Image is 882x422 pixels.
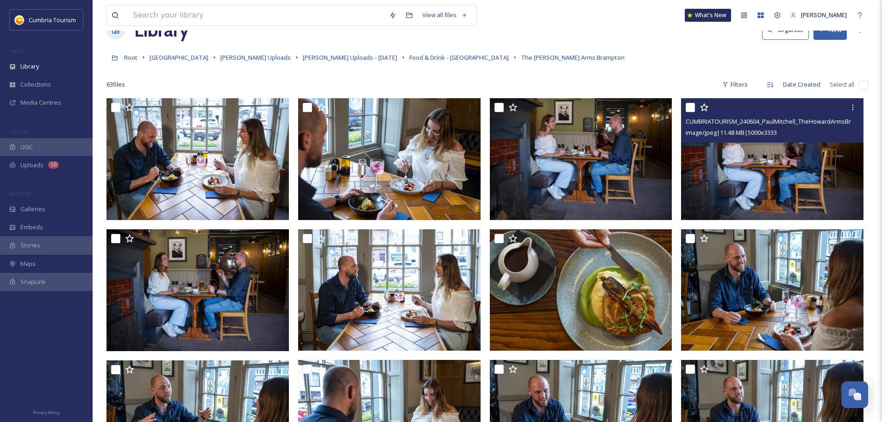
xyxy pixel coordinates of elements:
span: image/jpeg | 11.48 MB | 5000 x 3333 [686,128,777,137]
img: CUMBRIATOURISM_240604_PaulMitchell_TheHowardArmsBrampton_ (48 of 64).jpg [681,229,863,351]
img: CUMBRIATOURISM_240604_PaulMitchell_TheHowardArmsBrampton_ (40 of 64).jpg [106,229,289,351]
span: Library [20,62,39,71]
img: CUMBRIATOURISM_240604_PaulMitchell_TheHowardArmsBrampton_ (52 of 64).jpg [106,98,289,220]
input: Search your library [128,5,384,25]
span: Privacy Policy [33,409,60,416]
img: CUMBRIATOURISM_240604_PaulMitchell_TheHowardArmsBrampton_ (41 of 64).jpg [490,98,672,220]
span: Embeds [20,223,43,232]
span: Media Centres [20,98,61,107]
span: UGC [20,143,33,151]
img: CUMBRIATOURISM_240604_PaulMitchell_TheHowardArmsBrampton_ (51 of 64).jpg [298,229,481,351]
div: Date Created [778,76,825,94]
img: CUMBRIATOURISM_240604_PaulMitchell_TheHowardArmsBrampton_ (29 of 64).jpg [490,229,672,351]
a: [PERSON_NAME] Uploads [220,52,291,63]
a: The [PERSON_NAME] Arms Brampton [521,52,625,63]
span: Collections [20,80,51,89]
span: The [PERSON_NAME] Arms Brampton [521,53,625,62]
span: Galleries [20,205,45,214]
span: Food & Drink - [GEOGRAPHIC_DATA] [409,53,509,62]
img: images.jpg [15,15,24,25]
span: [PERSON_NAME] [801,11,847,19]
span: MEDIA [9,48,25,55]
span: Root [124,53,138,62]
img: CUMBRIATOURISM_240604_PaulMitchell_TheHowardArmsBrampton_ (42 of 64).jpg [681,98,863,220]
button: Open Chat [841,381,868,408]
span: Select all [830,80,854,89]
a: Privacy Policy [33,406,60,417]
span: Stories [20,241,40,250]
span: Uploads [20,161,44,170]
a: Food & Drink - [GEOGRAPHIC_DATA] [409,52,509,63]
span: 63 file s [106,80,125,89]
span: SnapLink [20,277,46,286]
a: [GEOGRAPHIC_DATA] [150,52,208,63]
a: Root [124,52,138,63]
a: View all files [418,6,472,24]
span: WIDGETS [9,190,31,197]
div: 10 [48,161,59,169]
span: [PERSON_NAME] Uploads [220,53,291,62]
span: [GEOGRAPHIC_DATA] [150,53,208,62]
a: [PERSON_NAME] [786,6,851,24]
img: CUMBRIATOURISM_240604_PaulMitchell_TheHowardArmsBrampton_ (50 of 64).jpg [298,98,481,220]
span: Cumbria Tourism [29,16,76,24]
span: [PERSON_NAME] Uploads - [DATE] [303,53,397,62]
div: Filters [718,76,752,94]
span: COLLECT [9,128,29,135]
a: [PERSON_NAME] Uploads - [DATE] [303,52,397,63]
a: What's New [685,9,731,22]
span: Maps [20,259,36,268]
